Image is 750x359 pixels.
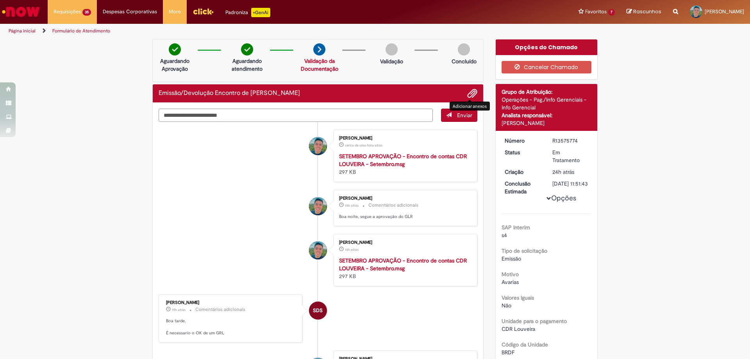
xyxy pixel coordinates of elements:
[441,109,477,122] button: Enviar
[552,148,589,164] div: Em Tratamento
[82,9,91,16] span: 35
[313,301,323,320] span: SDS
[345,247,359,252] time: 29/09/2025 20:05:53
[309,302,327,320] div: Sabrina Da Silva Oliveira
[225,8,270,17] div: Padroniza
[499,137,547,145] dt: Número
[309,241,327,259] div: Sostenys Campos Souza
[450,102,490,111] div: Adicionar anexos
[309,137,327,155] div: Sostenys Campos Souza
[339,257,467,272] a: SETEMBRO APROVAÇÃO - Encontro de contas CDR LOUVEIRA - Setembro.msg
[172,307,186,312] span: 19h atrás
[552,168,574,175] span: 24h atrás
[633,8,661,15] span: Rascunhos
[502,279,519,286] span: Avarias
[172,307,186,312] time: 29/09/2025 15:44:49
[339,240,469,245] div: [PERSON_NAME]
[368,202,418,209] small: Comentários adicionais
[339,153,467,168] a: SETEMBRO APROVAÇÃO - Encontro de contas CDR LOUVEIRA - Setembro.msg
[502,341,548,348] b: Código da Unidade
[251,8,270,17] p: +GenAi
[499,148,547,156] dt: Status
[301,57,338,72] a: Validação da Documentação
[339,214,469,220] p: Boa noite, segue a aprovação do GLR
[499,180,547,195] dt: Conclusão Estimada
[627,8,661,16] a: Rascunhos
[339,152,469,176] div: 297 KB
[502,61,592,73] button: Cancelar Chamado
[339,196,469,201] div: [PERSON_NAME]
[309,197,327,215] div: Sostenys Campos Souza
[552,168,589,176] div: 29/09/2025 10:36:28
[502,294,534,301] b: Valores Iguais
[496,39,598,55] div: Opções do Chamado
[502,349,514,356] span: BRDF
[502,318,567,325] b: Unidade para o pagamento
[502,271,519,278] b: Motivo
[502,302,511,309] span: Não
[228,57,266,73] p: Aguardando atendimento
[6,24,494,38] ul: Trilhas de página
[339,136,469,141] div: [PERSON_NAME]
[193,5,214,17] img: click_logo_yellow_360x200.png
[9,28,36,34] a: Página inicial
[502,96,592,111] div: Operações - Pag./Info Gerenciais - Info Gerencial
[313,43,325,55] img: arrow-next.png
[585,8,607,16] span: Favoritos
[705,8,744,15] span: [PERSON_NAME]
[502,88,592,96] div: Grupo de Atribuição:
[502,255,521,262] span: Emissão
[552,137,589,145] div: R13575774
[457,112,472,119] span: Enviar
[345,143,382,148] span: cerca de uma hora atrás
[502,224,530,231] b: SAP Interim
[1,4,41,20] img: ServiceNow
[103,8,157,16] span: Despesas Corporativas
[339,257,469,280] div: 297 KB
[502,119,592,127] div: [PERSON_NAME]
[166,318,296,336] p: Boa tarde, É necessario o OK de um GRL
[386,43,398,55] img: img-circle-grey.png
[159,90,300,97] h2: Emissão/Devolução Encontro de Contas Fornecedor Histórico de tíquete
[345,143,382,148] time: 30/09/2025 09:30:51
[502,111,592,119] div: Analista responsável:
[241,43,253,55] img: check-circle-green.png
[502,325,535,332] span: CDR Louveira
[608,9,615,16] span: 7
[54,8,81,16] span: Requisições
[552,168,574,175] time: 29/09/2025 10:36:28
[52,28,110,34] a: Formulário de Atendimento
[156,57,194,73] p: Aguardando Aprovação
[502,247,547,254] b: Tipo de solicitação
[345,247,359,252] span: 14h atrás
[195,306,245,313] small: Comentários adicionais
[345,203,359,208] span: 14h atrás
[502,232,507,239] span: s4
[552,180,589,188] div: [DATE] 11:51:43
[467,88,477,98] button: Adicionar anexos
[458,43,470,55] img: img-circle-grey.png
[159,109,433,122] textarea: Digite sua mensagem aqui...
[166,300,296,305] div: [PERSON_NAME]
[345,203,359,208] time: 29/09/2025 20:06:01
[380,57,403,65] p: Validação
[169,43,181,55] img: check-circle-green.png
[169,8,181,16] span: More
[452,57,477,65] p: Concluído
[499,168,547,176] dt: Criação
